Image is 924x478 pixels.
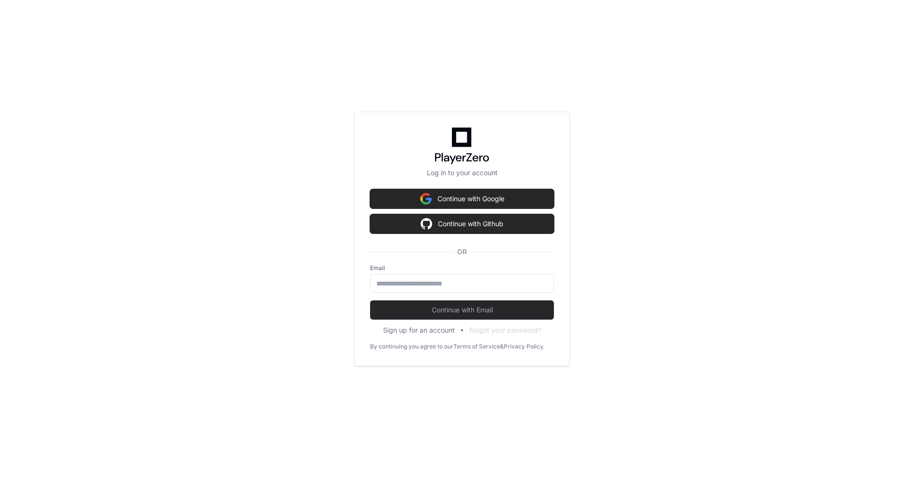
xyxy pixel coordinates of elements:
span: Continue with Email [370,305,554,315]
button: Continue with Github [370,214,554,233]
button: Continue with Email [370,300,554,320]
img: Sign in with google [421,214,432,233]
button: Continue with Google [370,189,554,208]
label: Email [370,264,554,272]
a: Terms of Service [453,343,500,350]
a: Privacy Policy. [504,343,544,350]
p: Log in to your account [370,168,554,178]
div: By continuing you agree to our [370,343,453,350]
span: OR [453,247,471,257]
button: Sign up for an account [383,325,455,335]
button: Forgot your password? [469,325,541,335]
img: Sign in with google [420,189,432,208]
div: & [500,343,504,350]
